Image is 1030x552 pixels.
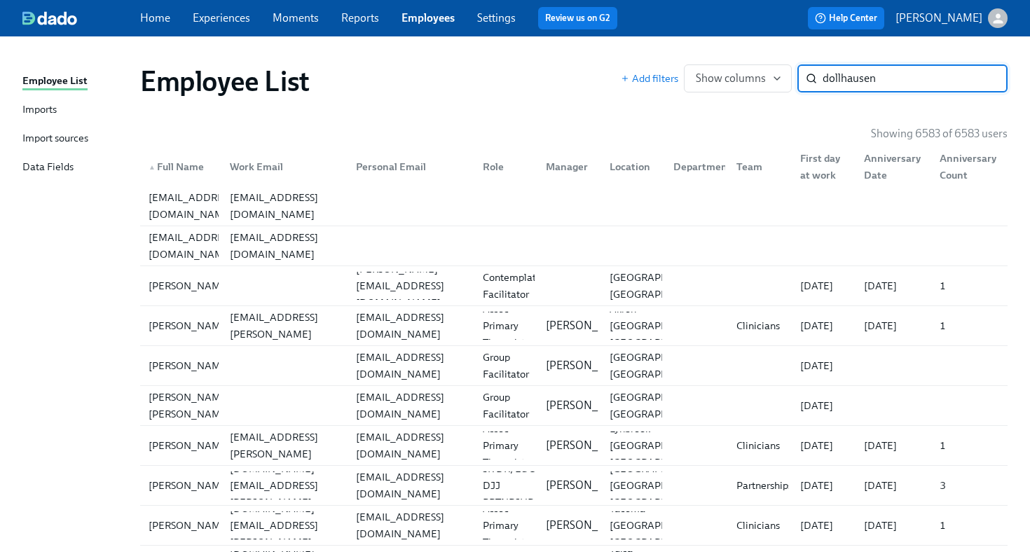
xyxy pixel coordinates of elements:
div: [DATE] [795,277,853,294]
div: [EMAIL_ADDRESS][DOMAIN_NAME] [350,349,472,382]
div: Department [668,158,737,175]
p: [PERSON_NAME] [546,478,633,493]
div: [DATE] [858,477,929,494]
div: Partnerships [731,477,798,494]
div: [EMAIL_ADDRESS][DOMAIN_NAME] [350,429,472,462]
div: 1 [934,317,1005,334]
div: First day at work [795,150,853,184]
div: [GEOGRAPHIC_DATA], [GEOGRAPHIC_DATA] [604,389,721,422]
div: Clinicians [731,517,789,534]
img: dado [22,11,77,25]
div: Data Fields [22,159,74,177]
a: [EMAIL_ADDRESS][DOMAIN_NAME][EMAIL_ADDRESS][DOMAIN_NAME] [140,226,1008,266]
div: 3 [934,477,1005,494]
div: Manager [540,158,598,175]
div: SR DR, Ed & DJJ PRTNRSHPS [477,460,544,511]
a: [PERSON_NAME][PERSON_NAME][EMAIL_ADDRESS][PERSON_NAME][DOMAIN_NAME][EMAIL_ADDRESS][DOMAIN_NAME]As... [140,306,1008,346]
div: Employee List [22,73,88,90]
div: [EMAIL_ADDRESS][DOMAIN_NAME] [224,229,345,263]
div: Imports [22,102,57,119]
div: [EMAIL_ADDRESS][DOMAIN_NAME] [143,189,242,223]
div: Personal Email [350,158,472,175]
div: ▲Full Name [143,153,219,181]
div: Assoc Primary Therapist [477,301,535,351]
div: [GEOGRAPHIC_DATA], [GEOGRAPHIC_DATA] [604,349,721,382]
div: [EMAIL_ADDRESS][DOMAIN_NAME] [224,189,345,223]
a: [PERSON_NAME][PERSON_NAME][DOMAIN_NAME][EMAIL_ADDRESS][PERSON_NAME][DOMAIN_NAME][EMAIL_ADDRESS][D... [140,466,1008,506]
div: [DATE] [858,317,929,334]
div: Location [598,153,662,181]
div: Contemplative Facilitator [477,269,555,303]
div: Role [472,153,535,181]
div: 1 [934,517,1005,534]
div: [DATE] [795,437,853,454]
a: [PERSON_NAME][PERSON_NAME][EMAIL_ADDRESS][DOMAIN_NAME]Contemplative Facilitator[GEOGRAPHIC_DATA],... [140,266,1008,306]
div: [GEOGRAPHIC_DATA], [GEOGRAPHIC_DATA] [604,269,721,303]
div: Role [477,158,535,175]
a: [PERSON_NAME][EMAIL_ADDRESS][DOMAIN_NAME]Group Facilitator[PERSON_NAME][GEOGRAPHIC_DATA], [GEOGRA... [140,346,1008,386]
div: [DATE] [858,437,929,454]
p: [PERSON_NAME] [546,358,633,373]
span: Help Center [815,11,877,25]
div: Team [731,158,789,175]
div: [PERSON_NAME][EMAIL_ADDRESS][PERSON_NAME][DOMAIN_NAME] [224,412,345,479]
div: [EMAIL_ADDRESS][DOMAIN_NAME] [350,389,472,422]
div: [PERSON_NAME] [PERSON_NAME] [143,389,236,422]
div: Tacoma [GEOGRAPHIC_DATA] [GEOGRAPHIC_DATA] [604,500,718,551]
p: [PERSON_NAME] [546,398,633,413]
div: Personal Email [345,153,472,181]
div: [EMAIL_ADDRESS][DOMAIN_NAME] [350,469,472,502]
div: Work Email [224,158,345,175]
p: [PERSON_NAME] [895,11,982,26]
div: [PERSON_NAME] [143,477,236,494]
a: Experiences [193,11,250,25]
p: [PERSON_NAME] [546,318,633,333]
a: Home [140,11,170,25]
div: [PERSON_NAME] [143,317,236,334]
div: Clinicians [731,437,789,454]
p: [PERSON_NAME] [546,438,633,453]
div: [EMAIL_ADDRESS][DOMAIN_NAME] [350,309,472,343]
span: Show columns [696,71,780,85]
div: [PERSON_NAME][PERSON_NAME][DOMAIN_NAME][EMAIL_ADDRESS][PERSON_NAME][DOMAIN_NAME][EMAIL_ADDRESS][D... [140,466,1008,505]
div: Lynbrook [GEOGRAPHIC_DATA] [GEOGRAPHIC_DATA] [604,420,718,471]
div: [DATE] [858,517,929,534]
button: [PERSON_NAME] [895,8,1008,28]
div: [PERSON_NAME] [143,277,236,294]
div: [EMAIL_ADDRESS][DOMAIN_NAME][EMAIL_ADDRESS][DOMAIN_NAME] [140,186,1008,226]
span: ▲ [149,164,156,171]
div: Location [604,158,662,175]
div: Group Facilitator [477,389,535,422]
div: Assoc Primary Therapist [477,420,535,471]
div: [DATE] [795,397,853,414]
div: [GEOGRAPHIC_DATA] [GEOGRAPHIC_DATA] [GEOGRAPHIC_DATA] [604,460,718,511]
div: [DATE] [858,277,929,294]
a: Review us on G2 [545,11,610,25]
div: [DATE] [795,477,853,494]
div: Group Facilitator [477,349,535,382]
a: [PERSON_NAME][PERSON_NAME][DOMAIN_NAME][EMAIL_ADDRESS][PERSON_NAME][DOMAIN_NAME][EMAIL_ADDRESS][D... [140,506,1008,546]
div: 1 [934,437,1005,454]
div: [DATE] [795,517,853,534]
input: Search by name [823,64,1008,92]
div: Clinicians [731,317,789,334]
a: Employees [401,11,455,25]
a: Import sources [22,130,129,148]
div: Department [662,153,726,181]
a: Data Fields [22,159,129,177]
div: [PERSON_NAME] [143,517,236,534]
a: Settings [477,11,516,25]
div: Anniversary Date [858,150,929,184]
a: dado [22,11,140,25]
a: Imports [22,102,129,119]
div: Full Name [143,158,219,175]
p: [PERSON_NAME] [546,518,633,533]
div: [PERSON_NAME][PERSON_NAME][DOMAIN_NAME][EMAIL_ADDRESS][PERSON_NAME][DOMAIN_NAME][EMAIL_ADDRESS][D... [140,506,1008,545]
div: Manager [535,153,598,181]
button: Help Center [808,7,884,29]
div: Team [725,153,789,181]
div: [PERSON_NAME][DOMAIN_NAME][EMAIL_ADDRESS][PERSON_NAME][DOMAIN_NAME] [224,443,345,527]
